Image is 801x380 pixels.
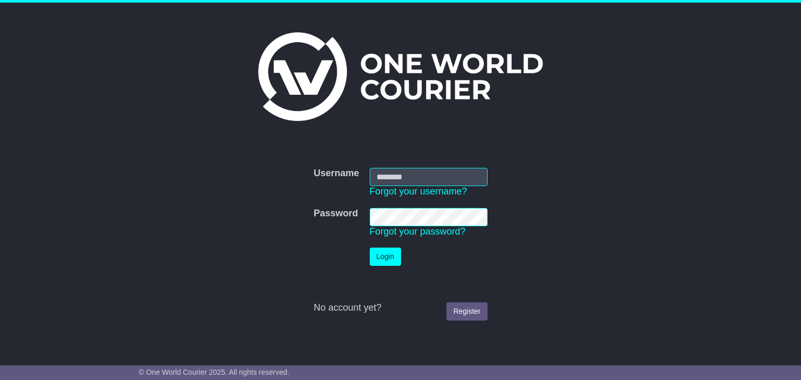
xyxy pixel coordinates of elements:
[313,302,487,314] div: No account yet?
[258,32,543,121] img: One World
[313,208,358,219] label: Password
[370,186,467,197] a: Forgot your username?
[313,168,359,179] label: Username
[139,368,289,376] span: © One World Courier 2025. All rights reserved.
[370,226,466,237] a: Forgot your password?
[446,302,487,321] a: Register
[370,248,401,266] button: Login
